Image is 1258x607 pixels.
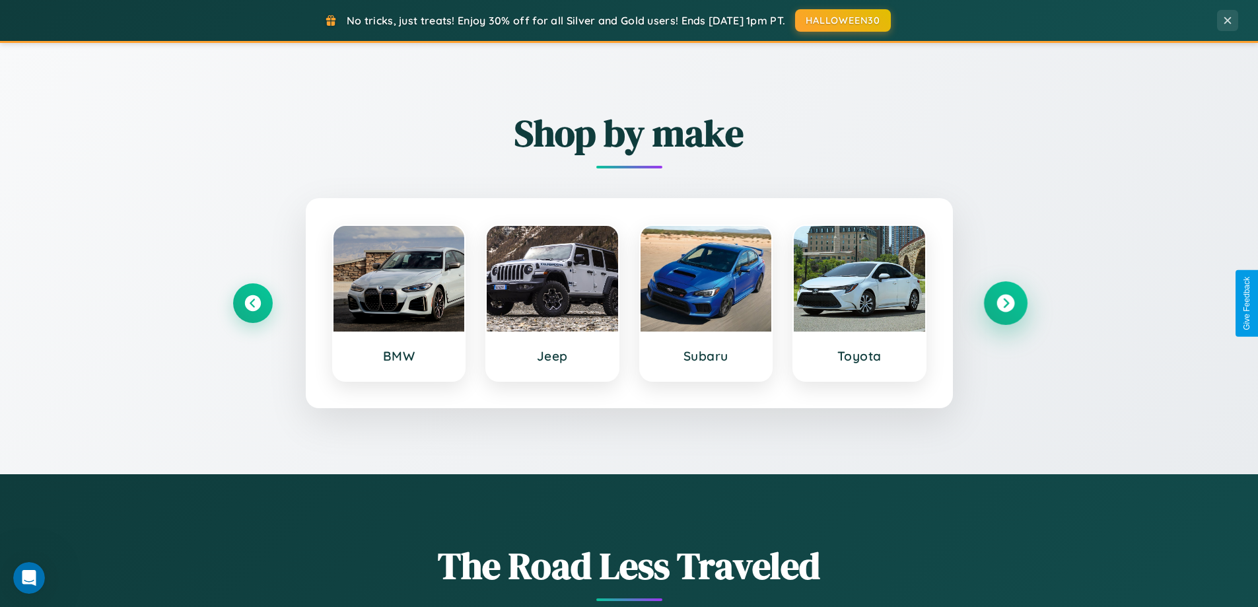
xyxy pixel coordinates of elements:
button: HALLOWEEN30 [795,9,891,32]
div: Give Feedback [1242,277,1251,330]
h3: Toyota [807,348,912,364]
iframe: Intercom live chat [13,562,45,594]
h3: Jeep [500,348,605,364]
h1: The Road Less Traveled [233,540,1026,591]
h3: BMW [347,348,452,364]
span: No tricks, just treats! Enjoy 30% off for all Silver and Gold users! Ends [DATE] 1pm PT. [347,14,785,27]
h2: Shop by make [233,108,1026,159]
h3: Subaru [654,348,759,364]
